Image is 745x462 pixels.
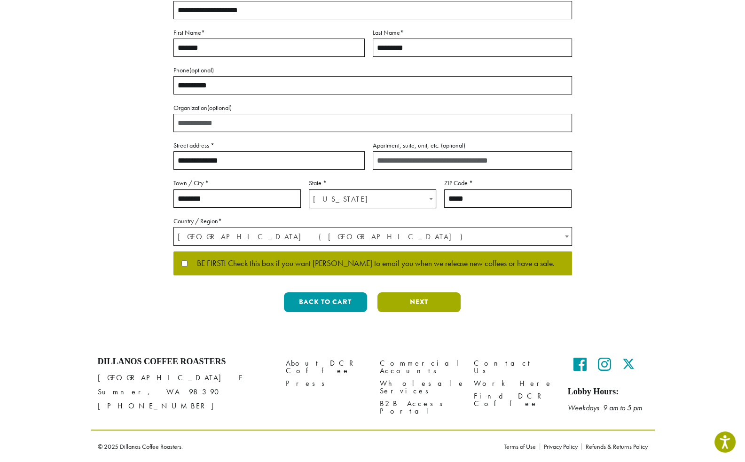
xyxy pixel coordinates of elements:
[173,102,572,114] label: Organization
[540,443,581,450] a: Privacy Policy
[380,357,460,377] a: Commercial Accounts
[98,443,490,450] p: © 2025 Dillanos Coffee Roasters.
[173,140,365,151] label: Street address
[441,141,465,149] span: (optional)
[181,260,188,266] input: BE FIRST! Check this box if you want [PERSON_NAME] to email you when we release new coffees or ha...
[504,443,540,450] a: Terms of Use
[309,189,436,208] span: State
[188,259,555,268] span: BE FIRST! Check this box if you want [PERSON_NAME] to email you when we release new coffees or ha...
[377,292,461,312] button: Next
[98,357,272,367] h4: Dillanos Coffee Roasters
[286,377,366,390] a: Press
[380,398,460,418] a: B2B Access Portal
[581,443,648,450] a: Refunds & Returns Policy
[309,177,436,189] label: State
[568,387,648,397] h5: Lobby Hours:
[444,177,572,189] label: ZIP Code
[98,371,272,413] p: [GEOGRAPHIC_DATA] E Sumner, WA 98390 [PHONE_NUMBER]
[474,377,554,390] a: Work Here
[173,27,365,39] label: First Name
[474,357,554,377] a: Contact Us
[373,140,572,151] label: Apartment, suite, unit, etc.
[284,292,367,312] button: Back to cart
[568,403,642,413] em: Weekdays 9 am to 5 pm
[380,377,460,398] a: Wholesale Services
[207,103,232,112] span: (optional)
[173,177,301,189] label: Town / City
[286,357,366,377] a: About DCR Coffee
[189,66,214,74] span: (optional)
[373,27,572,39] label: Last Name
[173,227,572,246] span: Country / Region
[474,390,554,410] a: Find DCR Coffee
[174,227,572,246] span: United States (US)
[309,190,436,208] span: Washington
